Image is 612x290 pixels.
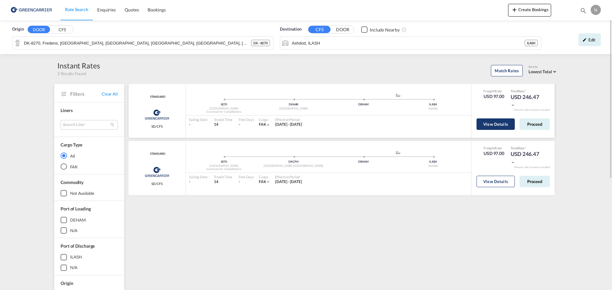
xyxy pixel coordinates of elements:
[214,174,232,179] div: Transit Time
[402,27,407,32] md-icon: Unchecked: Ignores neighbouring ports when fetching rates.Checked : Includes neighbouring ports w...
[329,103,398,107] div: DEHAM
[70,254,82,260] div: ILASH
[57,71,86,76] span: 2 Results Found
[511,6,518,13] md-icon: icon-plus 400-fg
[275,122,302,127] span: [DATE] - [DATE]
[189,110,259,114] div: Greencarrier Consolidators
[143,107,171,123] img: Greencarrier Consolidators
[484,150,504,157] div: USD 97.00
[70,217,86,223] div: DEHAM
[280,26,302,32] span: Destination
[580,7,587,17] div: icon-magnify
[189,174,208,179] div: Sailing Date
[70,90,102,97] span: Filters
[275,179,302,184] span: [DATE] - [DATE]
[61,108,72,113] span: Liners
[491,65,523,76] button: Match Rates
[61,217,118,223] md-checkbox: DEHAM
[28,26,50,33] button: DOOR
[189,167,259,171] div: Greencarrier Consolidators
[259,107,329,111] div: [GEOGRAPHIC_DATA]
[61,243,95,249] span: Port of Discharge
[61,280,73,286] span: Origin
[97,7,116,12] span: Enquiries
[292,38,525,48] input: Search by Port
[511,160,515,165] md-icon: icon-chevron-down
[61,142,82,148] div: Cargo Type
[259,117,271,122] div: Cargo
[528,69,552,74] span: Lowest Total
[484,146,504,150] div: Freight Rate
[331,26,354,33] button: DOOR
[511,93,543,109] div: USD 246.47
[125,7,139,12] span: Quotes
[477,176,515,187] button: View Details
[65,7,88,12] span: Rate Search
[579,33,601,46] div: icon-pencilEdit
[102,91,118,97] span: Clear All
[524,89,526,93] span: Subject to Remarks
[484,93,504,100] div: USD 97.00
[149,95,165,99] span: STANDARD
[51,26,73,33] button: CFS
[511,103,515,107] md-icon: icon-chevron-down
[61,206,91,211] span: Port of Loading
[520,118,550,130] button: Proceed
[189,122,208,127] div: -
[509,166,555,169] div: Remark and Inclusion included
[61,152,118,159] md-radio-button: All
[511,146,543,150] div: Total Rate
[189,107,259,111] div: [GEOGRAPHIC_DATA]
[259,160,329,164] div: DKCPH
[370,27,400,33] div: Include Nearby
[525,40,538,46] div: ILASH
[398,164,468,168] div: Ashdod
[221,160,227,163] span: 8270
[398,160,468,164] div: ILASH
[259,174,271,179] div: Cargo
[591,5,601,15] div: N
[259,179,266,184] span: FAK
[221,103,227,106] span: 8270
[528,67,558,75] md-select: Select: Lowest Total
[508,4,551,17] button: icon-plus 400-fgCreate Bookings
[148,7,165,12] span: Bookings
[259,122,266,127] span: FAK
[70,265,77,270] div: N/A
[143,164,171,180] img: Greencarrier Consolidators
[214,179,232,185] div: 14
[528,65,558,69] div: Sort by
[189,164,259,168] div: [GEOGRAPHIC_DATA]
[239,174,254,179] div: Free Days
[151,124,162,129] span: SD/CFS
[275,174,302,179] div: Effective Period
[12,26,24,32] span: Origin
[57,60,100,71] div: Instant Rates
[520,176,550,187] button: Proceed
[259,164,329,168] div: [GEOGRAPHIC_DATA] ([GEOGRAPHIC_DATA])
[398,107,468,111] div: Ashdod
[253,41,268,45] span: DK - 8270
[239,117,254,122] div: Free Days
[214,122,232,127] div: 14
[394,94,402,97] md-icon: assets/icons/custom/ship-fill.svg
[61,265,118,271] md-checkbox: N/A
[394,151,402,154] md-icon: assets/icons/custom/ship-fill.svg
[308,26,331,33] button: CFS
[149,95,165,99] div: Contract / Rate Agreement / Tariff / Spot Pricing Reference Number: STANDARD
[259,103,329,107] div: DKAAR
[266,123,270,127] md-icon: icon-chevron-down
[149,152,165,156] span: STANDARD
[239,122,240,127] div: -
[509,108,555,112] div: Remark and Inclusion included
[189,179,208,185] div: -
[275,122,302,127] div: 01 Aug 2025 - 31 Aug 2025
[275,117,302,122] div: Effective Period
[524,146,526,150] span: Subject to Remarks
[70,228,77,233] div: N/A
[582,38,587,42] md-icon: icon-pencil
[511,89,543,93] div: Total Rate
[511,150,543,166] div: USD 246.47
[477,118,515,130] button: View Details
